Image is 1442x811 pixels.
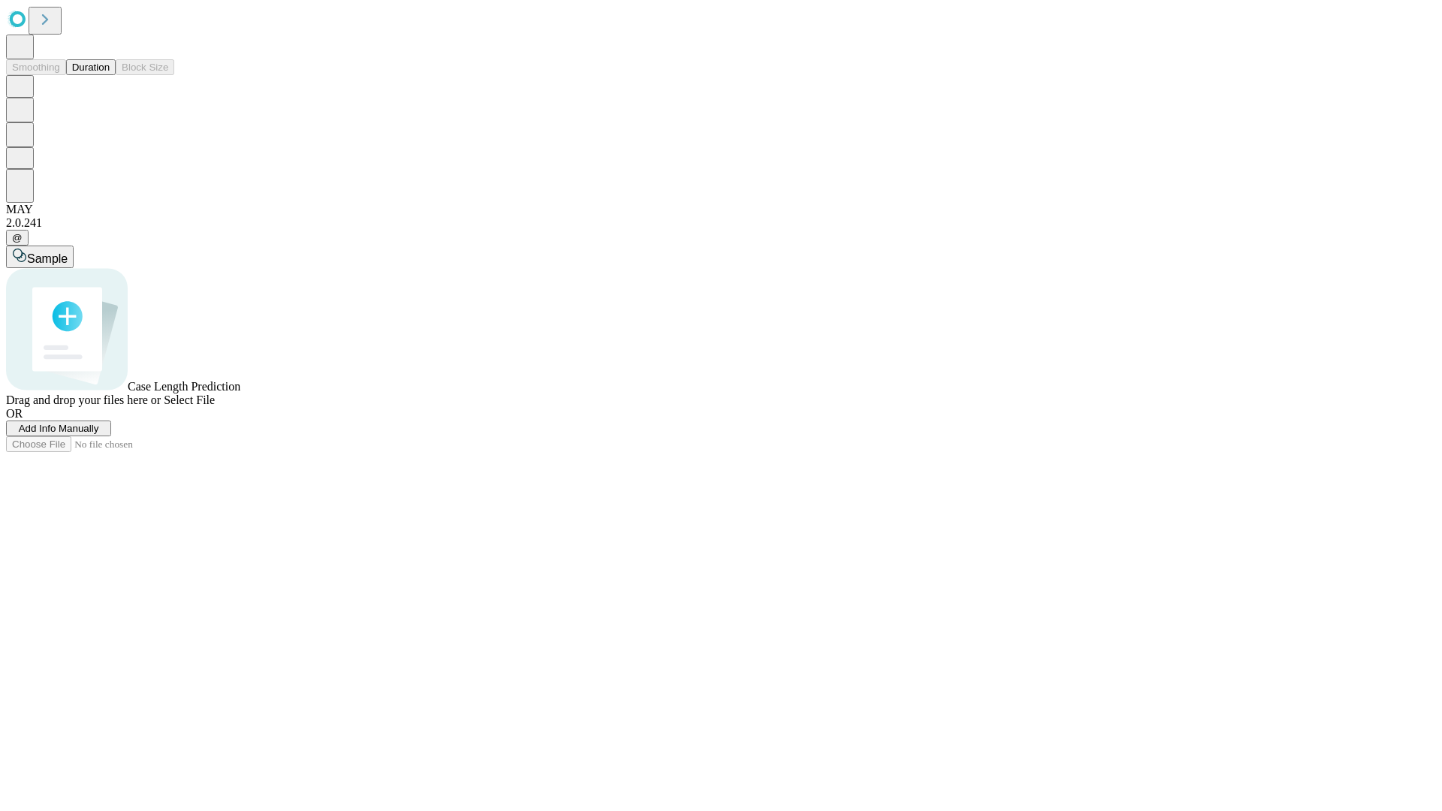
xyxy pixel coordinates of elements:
[116,59,174,75] button: Block Size
[6,407,23,420] span: OR
[6,216,1436,230] div: 2.0.241
[6,421,111,436] button: Add Info Manually
[6,393,161,406] span: Drag and drop your files here or
[128,380,240,393] span: Case Length Prediction
[6,59,66,75] button: Smoothing
[27,252,68,265] span: Sample
[66,59,116,75] button: Duration
[164,393,215,406] span: Select File
[6,203,1436,216] div: MAY
[6,246,74,268] button: Sample
[19,423,99,434] span: Add Info Manually
[12,232,23,243] span: @
[6,230,29,246] button: @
